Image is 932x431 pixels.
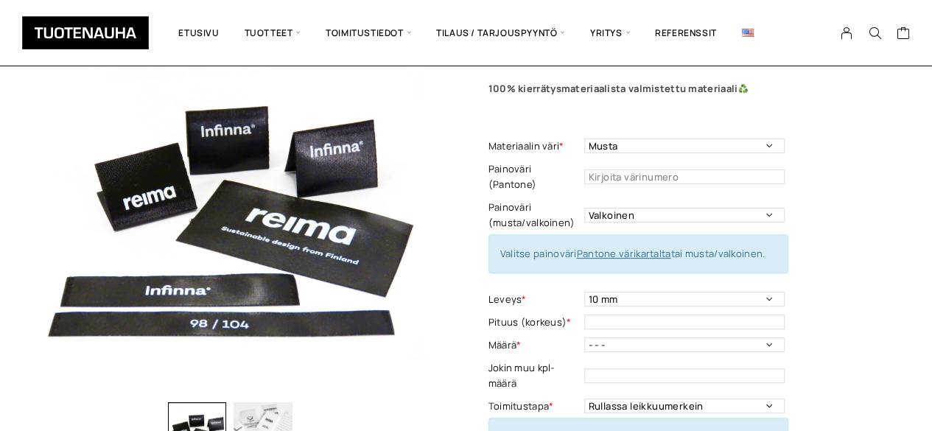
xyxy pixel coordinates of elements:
label: Painoväri (Pantone) [488,161,581,192]
a: Etusivu [166,11,231,55]
img: English [742,29,754,37]
span: Toimitustiedot [313,11,424,55]
label: Pituus (korkeus) [488,315,581,330]
span: Valitse painoväri tai musta/valkoinen. [500,247,765,260]
button: Search [861,27,889,40]
a: My Account [833,27,861,40]
b: 100% kierrätysmateriaalista valmistettu materiaali [488,82,738,95]
input: Kirjoita värinumero [584,169,785,184]
span: Yritys [578,11,642,55]
span: Tilaus / Tarjouspyyntö [424,11,578,55]
label: Leveys [488,292,581,307]
label: Jokin muu kpl-määrä [488,360,581,391]
label: Materiaalin väri [488,139,581,154]
img: Tuotenauha Oy [22,16,149,49]
label: Toimitustapa [488,399,581,414]
img: b7c32725-09ce-47bb-a0e3-3e9b7acc3c9a [35,4,426,395]
span: Tuotteet [232,11,313,55]
label: Painoväri (musta/valkoinen) [488,200,581,231]
a: Cart [896,26,910,43]
a: Referenssit [642,11,729,55]
label: Määrä [488,337,581,353]
img: ♻️ [738,84,748,94]
a: Pantone värikartalta [576,247,670,260]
